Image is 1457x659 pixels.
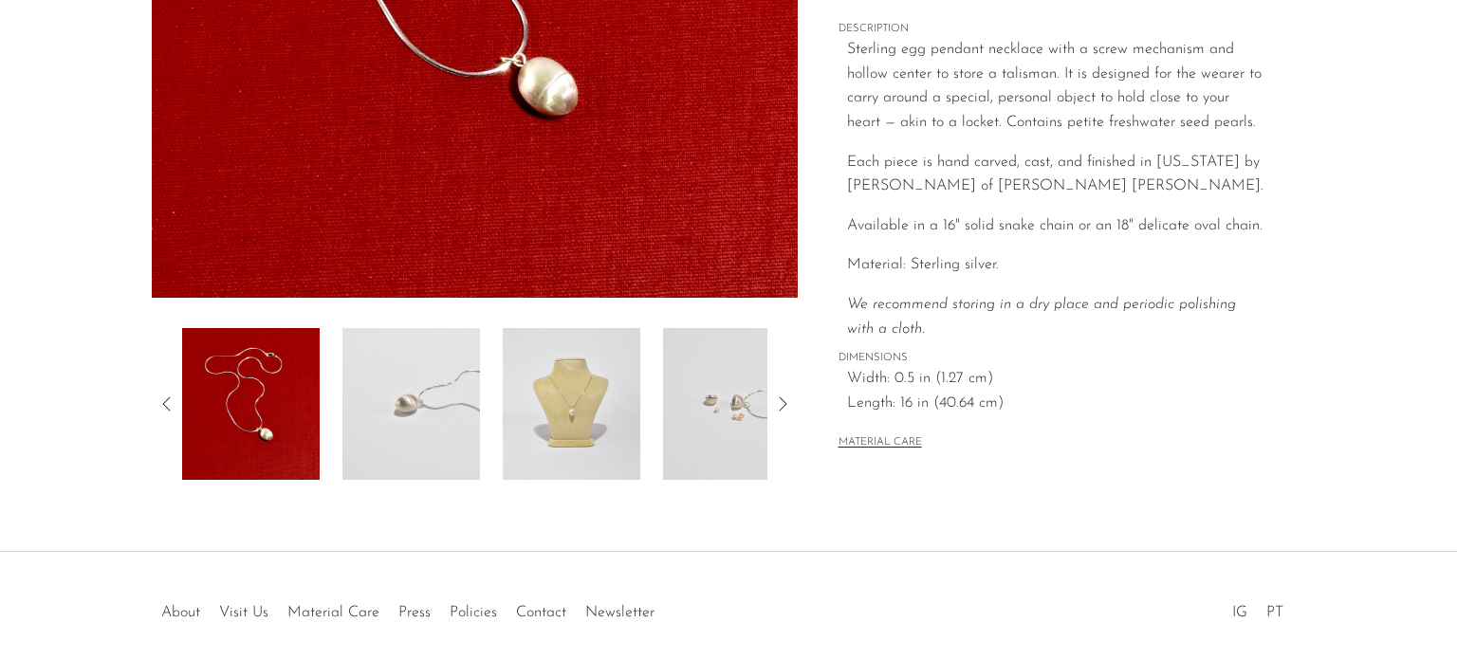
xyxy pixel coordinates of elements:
[839,436,922,450] button: MATERIAL CARE
[847,38,1265,135] p: Sterling egg pendant necklace with a screw mechanism and hollow center to store a talisman. It is...
[152,590,664,626] ul: Quick links
[516,605,566,620] a: Contact
[839,350,1265,367] span: DIMENSIONS
[1223,590,1293,626] ul: Social Medias
[1232,605,1247,620] a: IG
[847,257,999,272] span: Material: Sterling silver.
[450,605,497,620] a: Policies
[847,367,1265,392] span: Width: 0.5 in (1.27 cm)
[847,392,1265,416] span: Length: 16 in (40.64 cm)
[663,328,801,480] img: Egg Pendant Necklace
[839,21,1265,38] span: DESCRIPTION
[287,605,379,620] a: Material Care
[398,605,431,620] a: Press
[503,328,640,480] img: Egg Pendant Necklace
[847,151,1265,199] p: Each piece is hand carved, cast, and finished in [US_STATE] by [PERSON_NAME] of [PERSON_NAME] [PE...
[161,605,200,620] a: About
[847,214,1265,239] p: Available in a 16" solid snake chain or an 18" delicate oval chain.
[342,328,480,480] img: Egg Pendant Necklace
[182,328,320,480] img: Egg Pendant Necklace
[847,297,1236,337] i: We recommend storing in a dry place and periodic polishing with a cloth.
[219,605,268,620] a: Visit Us
[1266,605,1283,620] a: PT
